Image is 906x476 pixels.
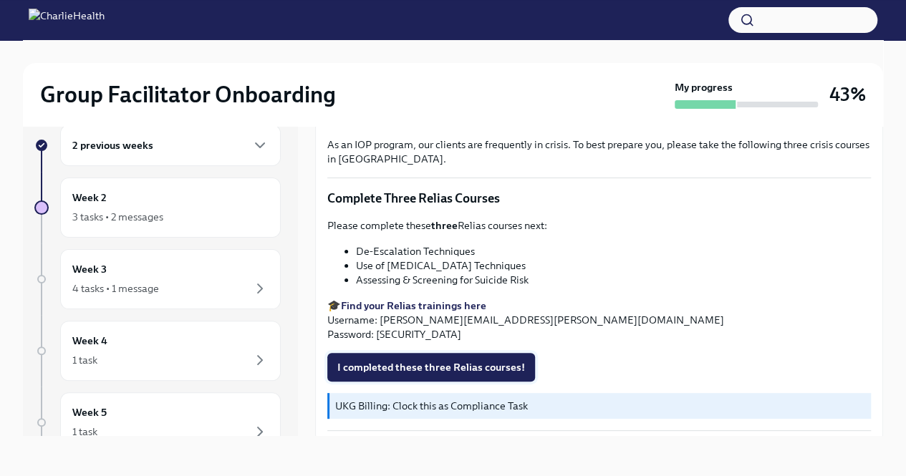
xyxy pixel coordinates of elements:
div: 1 task [72,353,97,367]
a: Find your Relias trainings here [341,299,486,312]
p: 🎓 Username: [PERSON_NAME][EMAIL_ADDRESS][PERSON_NAME][DOMAIN_NAME] Password: [SECURITY_DATA] [327,298,871,341]
a: Week 34 tasks • 1 message [34,249,281,309]
span: I completed these three Relias courses! [337,360,525,374]
div: 2 previous weeks [60,125,281,166]
h3: 43% [829,82,866,107]
li: Use of [MEDICAL_DATA] Techniques [356,258,871,273]
p: As an IOP program, our clients are frequently in crisis. To best prepare you, please take the fol... [327,137,871,166]
a: Week 51 task [34,392,281,452]
h6: Week 4 [72,333,107,349]
strong: three [431,219,458,232]
strong: My progress [675,80,733,94]
a: Week 41 task [34,321,281,381]
p: Please complete these Relias courses next: [327,218,871,233]
img: CharlieHealth [29,9,105,31]
li: Assessing & Screening for Suicide Risk [356,273,871,287]
h6: Week 5 [72,404,107,420]
p: Complete Three Relias Courses [327,190,871,207]
h6: Week 2 [72,190,107,205]
a: Week 23 tasks • 2 messages [34,178,281,238]
h6: Week 3 [72,261,107,277]
li: De-Escalation Techniques [356,244,871,258]
div: 4 tasks • 1 message [72,281,159,296]
h6: 2 previous weeks [72,137,153,153]
div: 3 tasks • 2 messages [72,210,163,224]
p: UKG Billing: Clock this as Compliance Task [335,399,865,413]
div: 1 task [72,424,97,439]
button: I completed these three Relias courses! [327,353,535,382]
h2: Group Facilitator Onboarding [40,80,336,109]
